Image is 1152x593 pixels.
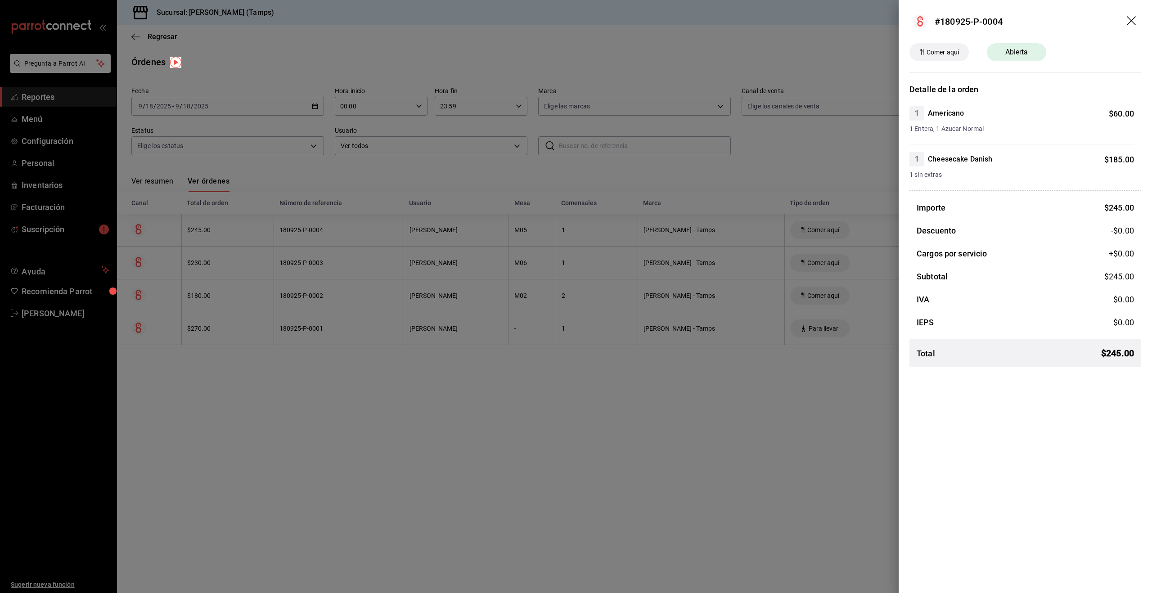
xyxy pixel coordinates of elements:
[1111,225,1134,237] span: -$0.00
[909,124,1134,134] span: 1 Entera, 1 Azucar Normal
[935,15,1003,28] div: #180925-P-0004
[917,347,935,359] h3: Total
[1109,247,1134,260] span: +$ 0.00
[1104,272,1134,281] span: $ 245.00
[1113,318,1134,327] span: $ 0.00
[1127,16,1138,27] button: drag
[917,293,929,305] h3: IVA
[917,316,934,328] h3: IEPS
[909,170,1134,180] span: 1 sin extras
[1000,47,1034,58] span: Abierta
[928,154,992,165] h4: Cheesecake Danish
[928,108,964,119] h4: Americano
[909,154,924,165] span: 1
[1113,295,1134,304] span: $ 0.00
[917,225,956,237] h3: Descuento
[917,202,945,214] h3: Importe
[917,270,948,283] h3: Subtotal
[909,83,1141,95] h3: Detalle de la orden
[909,108,924,119] span: 1
[1101,346,1134,360] span: $ 245.00
[1109,109,1134,118] span: $ 60.00
[1104,203,1134,212] span: $ 245.00
[170,57,181,68] img: Tooltip marker
[917,247,987,260] h3: Cargos por servicio
[1104,155,1134,164] span: $ 185.00
[923,48,963,57] span: Comer aquí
